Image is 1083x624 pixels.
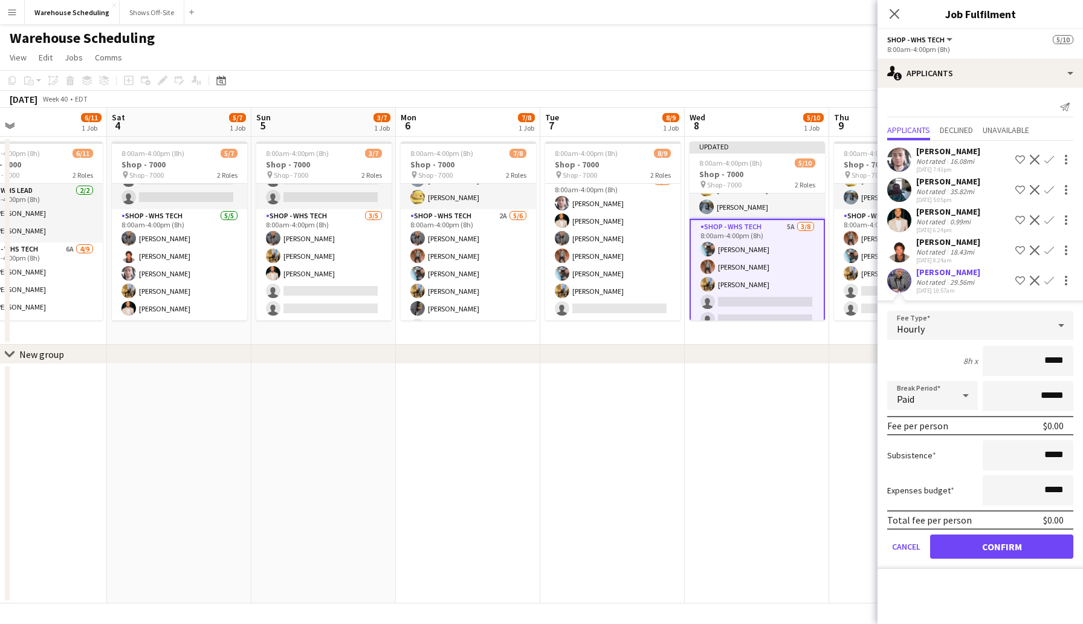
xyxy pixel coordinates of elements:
span: 8:00am-4:00pm (8h) [266,149,329,158]
div: [PERSON_NAME] [916,176,980,187]
span: 8/9 [662,113,679,122]
h3: Shop - 7000 [690,169,825,180]
div: Total fee per person [887,514,972,526]
span: 7/8 [518,113,535,122]
h3: Job Fulfilment [878,6,1083,22]
div: [PERSON_NAME] [916,236,980,247]
div: 8:00am-4:00pm (8h)3/7Shop - 7000 Shop - 70002 RolesShop - WHS Lead0/28:00am-4:00pm (8h) Shop - WH... [256,141,392,320]
label: Subsistence [887,450,936,461]
span: 3/7 [365,149,382,158]
div: 18.43mi [948,247,977,256]
span: Shop - 7000 [129,171,164,180]
span: 3/7 [373,113,390,122]
div: Not rated [916,217,948,226]
span: Applicants [887,126,930,134]
span: 8:00am-4:00pm (8h) [121,149,184,158]
span: Sun [256,112,271,123]
span: 8 [688,119,705,132]
div: 8:00am-4:00pm (8h) [887,45,1073,54]
div: 1 Job [374,123,390,132]
div: Fee per person [887,420,948,432]
app-card-role: Shop - WHS Tech5A3/88:00am-4:00pm (8h)[PERSON_NAME][PERSON_NAME][PERSON_NAME] [690,219,825,385]
span: 5 [254,119,271,132]
div: 1 Job [519,123,534,132]
span: 7 [543,119,559,132]
span: 7/8 [509,149,526,158]
div: Not rated [916,187,948,196]
h3: Shop - 7000 [112,159,247,170]
app-job-card: Updated8:00am-4:00pm (8h)5/10Shop - 7000 Shop - 70002 RolesShop - WHS Lead2/28:00am-4:00pm (8h)[P... [690,141,825,320]
div: Not rated [916,247,948,256]
a: Edit [34,50,57,65]
div: [DATE] [10,93,37,105]
span: 9 [832,119,849,132]
button: Shows Off-Site [120,1,184,24]
span: Shop - WHS Tech [887,35,945,44]
span: Thu [834,112,849,123]
span: Week 40 [40,94,70,103]
span: Shop - 7000 [274,171,308,180]
div: [DATE] 5:05pm [916,196,980,204]
span: Mon [401,112,416,123]
div: 1 Job [230,123,245,132]
div: Applicants [878,59,1083,88]
div: 1 Job [663,123,679,132]
h3: Shop - 7000 [401,159,536,170]
span: 2 Roles [650,171,671,180]
div: 1 Job [804,123,823,132]
span: 8:00am-4:00pm (8h) [844,149,907,158]
span: 2 Roles [73,171,93,180]
div: 8:00am-4:00pm (8h)5/7Shop - 7000 Shop - 70002 RolesShop - WHS Lead0/28:00am-4:00pm (8h) Shop - WH... [112,141,247,320]
div: [DATE] 8:24am [916,256,980,264]
app-card-role: Shop - WHS Tech2A5/68:00am-4:00pm (8h)[PERSON_NAME][PERSON_NAME][PERSON_NAME][PERSON_NAME][PERSON... [401,209,536,338]
span: 4 [110,119,125,132]
span: 2 Roles [217,171,238,180]
app-job-card: 8:00am-4:00pm (8h)7/8Shop - 7000 Shop - 70002 RolesShop - WHS Lead2/28:00am-4:00pm (8h)[PERSON_NA... [401,141,536,320]
div: Not rated [916,278,948,287]
span: 8:00am-4:00pm (8h) [410,149,473,158]
div: [DATE] 10:57am [916,287,980,294]
a: Jobs [60,50,88,65]
h3: Shop - 7000 [545,159,681,170]
app-job-card: 8:00am-4:00pm (8h)8/9Shop - 7000 Shop - 70002 Roles[PERSON_NAME][PERSON_NAME]Shop - WHS Tech1A6/7... [545,141,681,320]
span: Sat [112,112,125,123]
app-job-card: 8:00am-4:00pm (8h)5/7Shop - 7000 Shop - 70002 RolesShop - WHS Lead2/28:00am-4:00pm (8h)[PERSON_NA... [834,141,969,320]
span: Shop - 7000 [707,180,742,189]
div: 8h x [963,356,978,366]
span: 8/9 [654,149,671,158]
div: $0.00 [1043,420,1064,432]
div: 0.99mi [948,217,973,226]
label: Expenses budget [887,485,954,496]
app-card-role: Shop - WHS Tech5A3/58:00am-4:00pm (8h)[PERSON_NAME][PERSON_NAME][PERSON_NAME] [834,209,969,320]
span: Shop - 7000 [418,171,453,180]
div: [PERSON_NAME] [916,146,980,157]
span: 6 [399,119,416,132]
div: [DATE] 6:24pm [916,226,980,234]
span: Shop - 7000 [852,171,886,180]
span: 8:00am-4:00pm (8h) [699,158,762,167]
span: Declined [940,126,973,134]
span: 5/10 [795,158,815,167]
button: Shop - WHS Tech [887,35,954,44]
span: 5/7 [229,113,246,122]
span: 2 Roles [361,171,382,180]
span: Unavailable [983,126,1029,134]
div: Updated [690,141,825,151]
span: 8:00am-4:00pm (8h) [555,149,618,158]
span: Tue [545,112,559,123]
span: Paid [897,393,914,405]
div: 16.08mi [948,157,977,166]
h1: Warehouse Scheduling [10,29,155,47]
h3: Shop - 7000 [834,159,969,170]
div: 35.82mi [948,187,977,196]
span: 6/11 [73,149,93,158]
app-card-role: Shop - WHS Tech1A6/78:00am-4:00pm (8h)[PERSON_NAME][PERSON_NAME][PERSON_NAME][PERSON_NAME][PERSON... [545,174,681,320]
div: New group [19,348,64,360]
span: Jobs [65,52,83,63]
a: Comms [90,50,127,65]
span: Wed [690,112,705,123]
span: Hourly [897,323,925,335]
